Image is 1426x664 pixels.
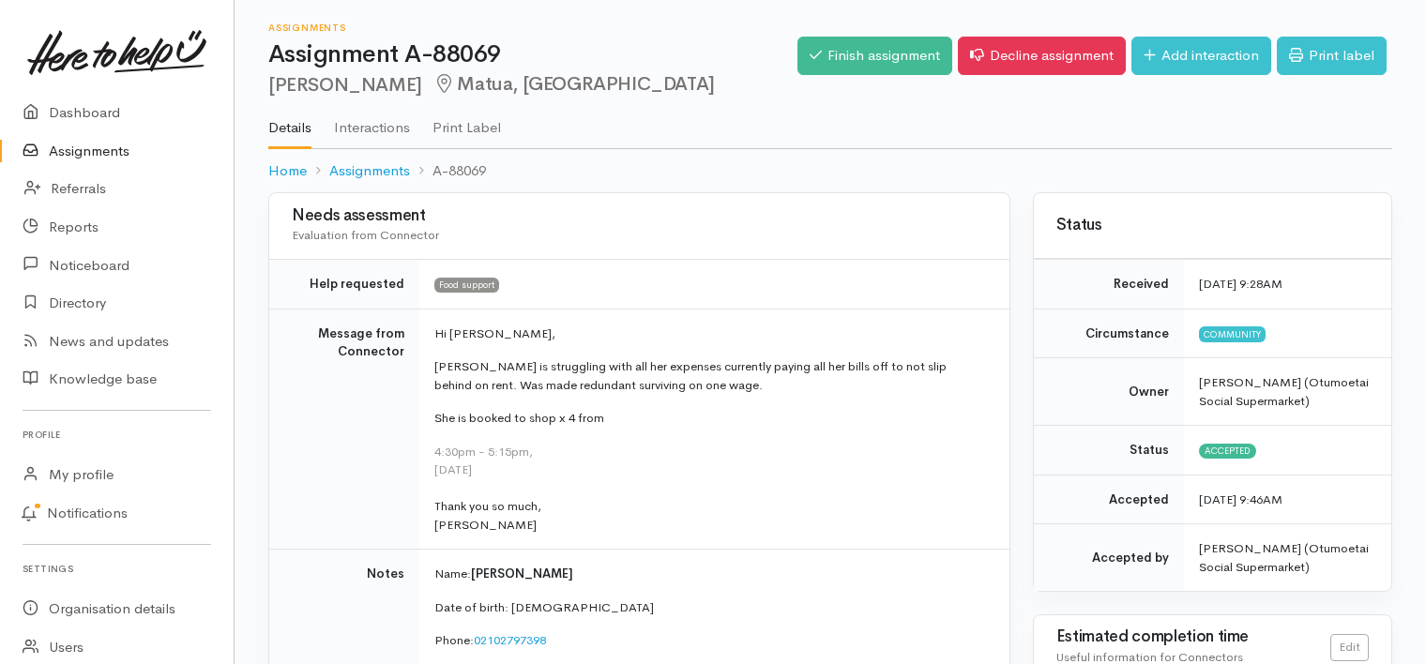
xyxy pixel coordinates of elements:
p: Phone: [434,631,987,650]
h1: Assignment A-88069 [268,41,797,68]
td: Circumstance [1034,309,1184,358]
li: A-88069 [410,160,486,182]
a: Interactions [334,95,410,147]
span: Accepted [1199,444,1256,459]
p: Date of birth: [DEMOGRAPHIC_DATA] [434,598,987,617]
time: [DATE] 9:46AM [1199,491,1282,507]
span: Community [1199,326,1266,341]
div: [PERSON_NAME] [434,516,987,535]
p: Hi [PERSON_NAME], [434,324,987,343]
a: Details [268,95,311,149]
a: Home [268,160,307,182]
nav: breadcrumb [268,149,1392,193]
a: Print Label [432,95,501,147]
a: Decline assignment [958,37,1126,75]
td: Message from Connector [269,309,419,550]
span: [PERSON_NAME] (Otumoetai Social Supermarket) [1199,374,1369,409]
span: Evaluation from Connector [292,227,439,243]
td: Owner [1034,358,1184,426]
time: [DATE] 9:28AM [1199,276,1282,292]
span: Matua, [GEOGRAPHIC_DATA] [433,72,715,96]
a: Add interaction [1131,37,1271,75]
h6: Settings [23,556,211,581]
h6: Assignments [268,23,797,33]
a: Finish assignment [797,37,952,75]
td: Help requested [269,260,419,309]
h3: Estimated completion time [1056,628,1330,646]
a: Edit [1330,634,1369,661]
h3: Status [1056,217,1369,234]
h2: [PERSON_NAME] [268,74,797,96]
a: Print label [1277,37,1387,75]
p: Name: [434,565,987,583]
p: [PERSON_NAME] is struggling with all her expenses currently paying all her bills off to not slip ... [434,357,987,394]
td: [PERSON_NAME] (Otumoetai Social Supermarket) [1184,524,1391,592]
td: Accepted by [1034,524,1184,592]
h3: Needs assessment [292,207,987,225]
td: Accepted [1034,475,1184,524]
td: Received [1034,260,1184,309]
a: 02102797398 [474,632,546,648]
td: Status [1034,426,1184,475]
a: Assignments [329,160,410,182]
div: Thank you so much, [434,497,987,516]
span: [PERSON_NAME] [471,566,573,581]
p: She is booked to shop x 4 from [434,409,987,428]
div: [DATE] [434,460,987,479]
span: Food support [434,278,499,293]
h6: Profile [23,422,211,447]
div: 4:30pm - 5:15pm, [434,443,729,461]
